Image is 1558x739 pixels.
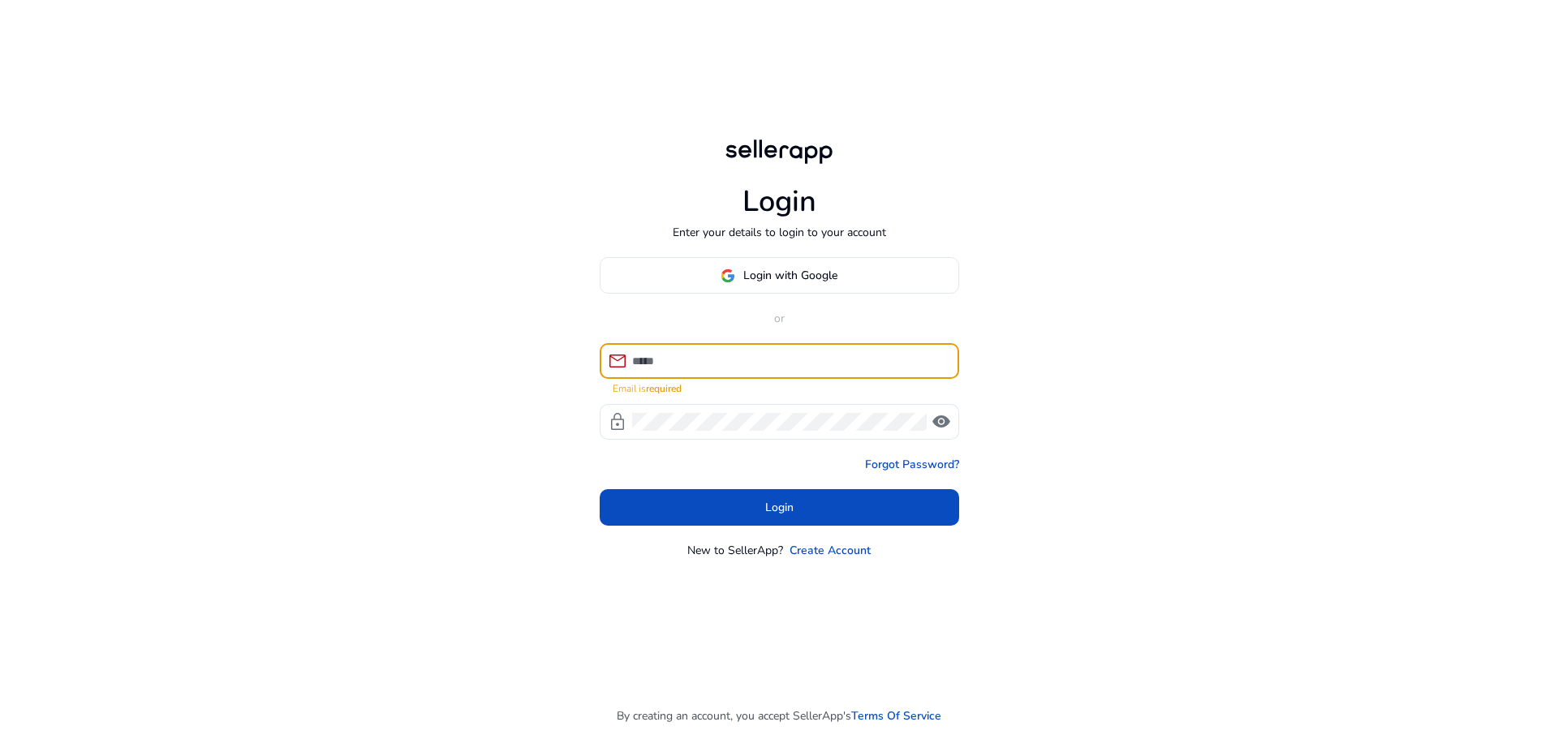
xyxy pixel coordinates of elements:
[600,310,959,327] p: or
[765,499,794,516] span: Login
[743,267,837,284] span: Login with Google
[790,542,871,559] a: Create Account
[600,489,959,526] button: Login
[687,542,783,559] p: New to SellerApp?
[600,257,959,294] button: Login with Google
[721,269,735,283] img: google-logo.svg
[608,412,627,432] span: lock
[646,382,682,395] strong: required
[865,456,959,473] a: Forgot Password?
[673,224,886,241] p: Enter your details to login to your account
[608,351,627,371] span: mail
[851,707,941,724] a: Terms Of Service
[742,184,816,219] h1: Login
[613,379,946,396] mat-error: Email is
[932,412,951,432] span: visibility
